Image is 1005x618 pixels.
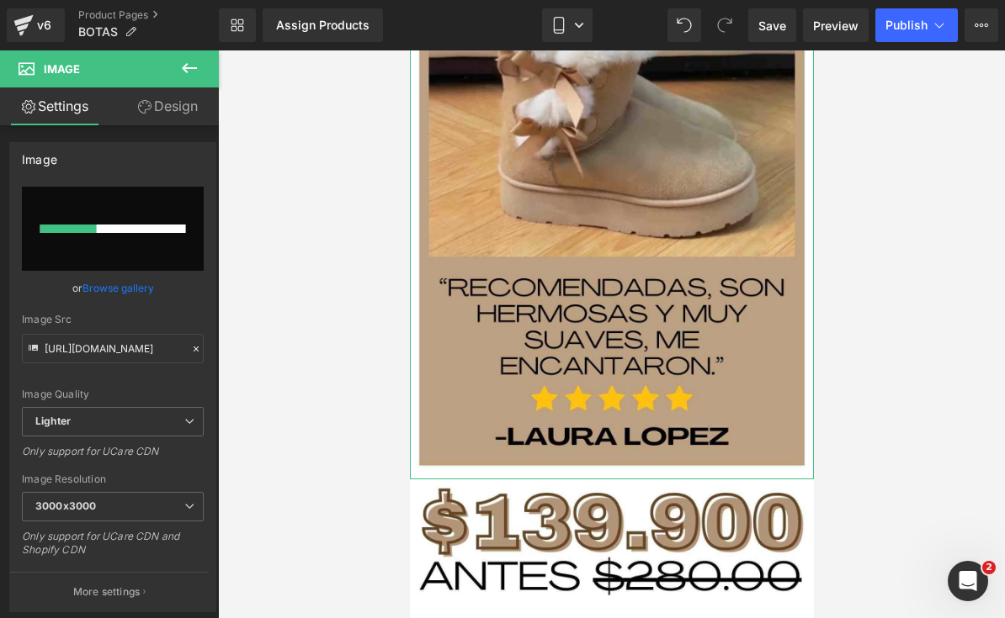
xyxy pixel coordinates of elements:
button: More [965,8,998,42]
button: Undo [667,8,701,42]
button: Publish [875,8,958,42]
div: v6 [34,14,55,36]
div: or [22,279,204,297]
span: Image [44,62,80,76]
a: Design [113,87,222,125]
div: Image Resolution [22,473,204,485]
div: Only support for UCare CDN [22,445,204,469]
button: More settings [10,572,209,611]
input: Link [22,334,204,363]
div: Image Src [22,314,204,325]
button: Redo [708,8,742,42]
div: Assign Products [276,18,370,32]
div: Image Quality [22,388,204,400]
div: Image [22,143,57,166]
a: New Library [219,8,256,42]
b: 3000x3000 [35,499,96,512]
span: Save [758,17,786,34]
span: Preview [813,17,859,34]
span: BOTAS [78,25,118,39]
a: Product Pages [78,8,219,22]
iframe: Intercom live chat [948,561,988,601]
a: Browse gallery [82,273,154,303]
span: 2 [982,561,996,574]
div: Only support for UCare CDN and Shopify CDN [22,530,204,568]
p: More settings [73,584,141,600]
a: Preview [803,8,869,42]
b: Lighter [35,415,71,427]
span: Publish [885,18,928,32]
a: v6 [7,8,65,42]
